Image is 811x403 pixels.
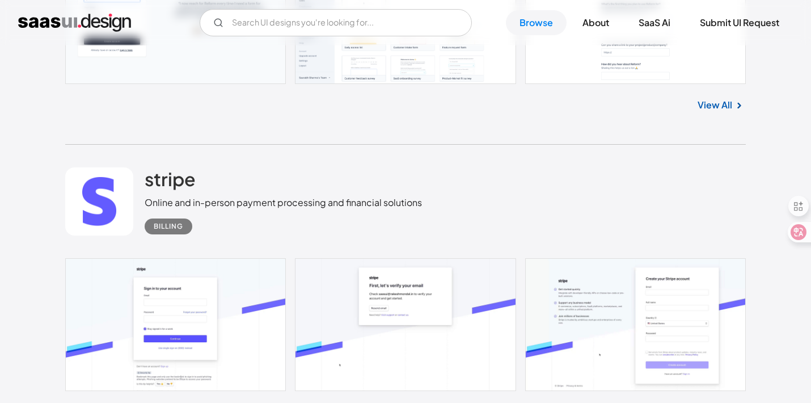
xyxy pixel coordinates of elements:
a: About [569,10,623,35]
a: Submit UI Request [686,10,793,35]
a: home [18,14,131,32]
form: Email Form [200,9,472,36]
div: Billing [154,220,183,233]
a: View All [698,98,732,112]
div: Online and in-person payment processing and financial solutions [145,196,422,209]
a: stripe [145,167,196,196]
input: Search UI designs you're looking for... [200,9,472,36]
h2: stripe [145,167,196,190]
a: Browse [506,10,567,35]
a: SaaS Ai [625,10,684,35]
